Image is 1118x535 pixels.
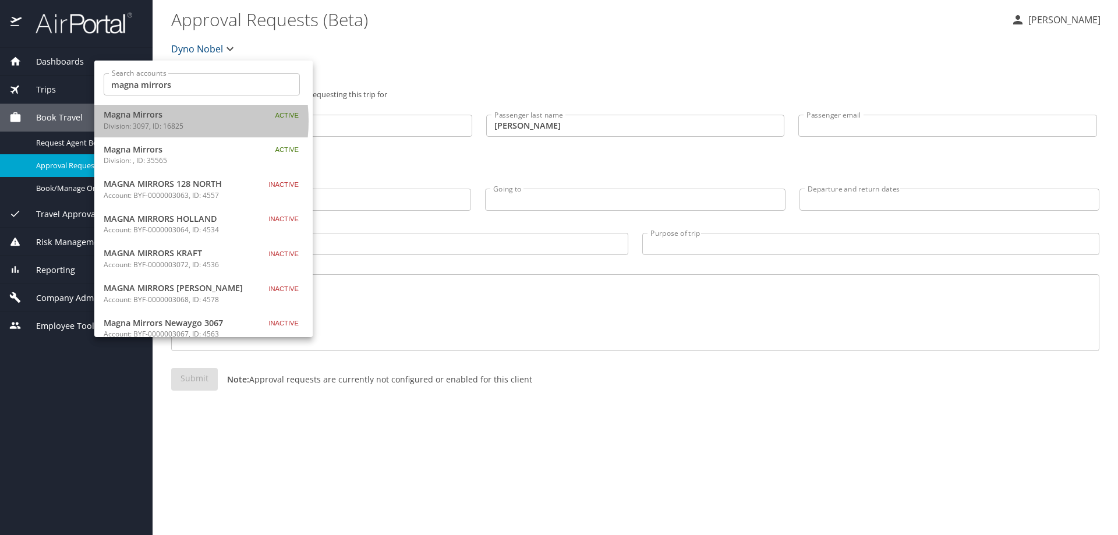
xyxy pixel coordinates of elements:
[94,102,313,137] a: Magna MirrorsDivision: 3097, ID: 16825
[104,178,249,190] span: MAGNA MIRRORS 128 NORTH
[94,241,313,276] a: MAGNA MIRRORS KRAFTAccount: BYF-0000003072, ID: 4536
[104,282,249,295] span: MAGNA MIRRORS [PERSON_NAME]
[104,155,249,166] p: Division: , ID: 35565
[94,137,313,172] a: Magna MirrorsDivision: , ID: 35565
[104,108,249,121] span: Magna Mirrors
[104,143,249,156] span: Magna Mirrors
[104,121,249,132] p: Division: 3097, ID: 16825
[94,276,313,311] a: MAGNA MIRRORS [PERSON_NAME]Account: BYF-0000003068, ID: 4578
[104,247,249,260] span: MAGNA MIRRORS KRAFT
[94,207,313,242] a: MAGNA MIRRORS HOLLANDAccount: BYF-0000003064, ID: 4534
[104,317,249,329] span: Magna Mirrors Newaygo 3067
[104,329,249,339] p: Account: BYF-0000003067, ID: 4563
[94,172,313,207] a: MAGNA MIRRORS 128 NORTHAccount: BYF-0000003063, ID: 4557
[94,311,313,346] a: Magna Mirrors Newaygo 3067Account: BYF-0000003067, ID: 4563
[104,295,249,305] p: Account: BYF-0000003068, ID: 4578
[104,190,249,201] p: Account: BYF-0000003063, ID: 4557
[104,260,249,270] p: Account: BYF-0000003072, ID: 4536
[104,225,249,235] p: Account: BYF-0000003064, ID: 4534
[104,212,249,225] span: MAGNA MIRRORS HOLLAND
